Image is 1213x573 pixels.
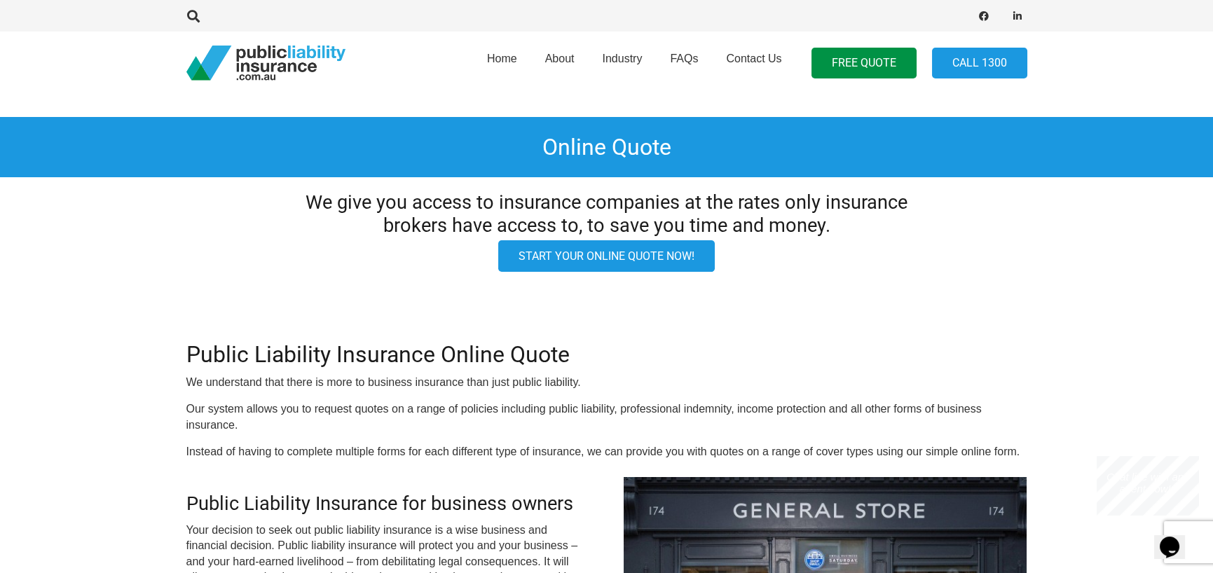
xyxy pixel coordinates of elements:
[602,53,642,64] span: Industry
[186,375,1027,390] p: We understand that there is more to business insurance than just public liability.
[487,53,517,64] span: Home
[811,48,917,79] a: FREE QUOTE
[473,27,531,99] a: Home
[186,444,1027,460] p: Instead of having to complete multiple forms for each different type of insurance, we can provide...
[1008,6,1027,26] a: LinkedIn
[498,240,715,272] a: Start your online quote now!
[1154,517,1199,559] iframe: chat widget
[186,46,345,81] a: pli_logotransparent
[180,10,208,22] a: Search
[531,27,589,99] a: About
[974,6,994,26] a: Facebook
[588,27,656,99] a: Industry
[932,48,1027,79] a: Call 1300
[186,341,1027,368] h2: Public Liability Insurance Online Quote
[186,401,1027,433] p: Our system allows you to request quotes on a range of policies including public liability, profes...
[1097,456,1199,516] iframe: chat widget
[712,27,795,99] a: Contact Us
[726,53,781,64] span: Contact Us
[670,53,698,64] span: FAQs
[186,492,590,516] h3: Public Liability Insurance for business owners
[545,53,575,64] span: About
[656,27,712,99] a: FAQs
[280,191,933,237] h3: We give you access to insurance companies at the rates only insurance brokers have access to, to ...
